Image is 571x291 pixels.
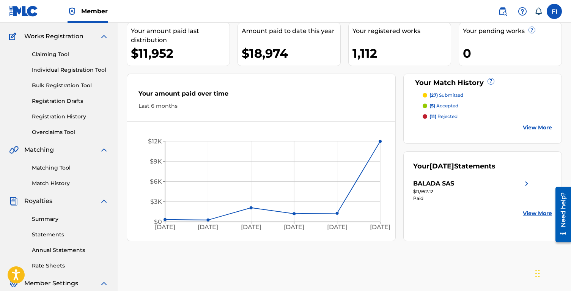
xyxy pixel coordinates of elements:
[327,223,348,231] tspan: [DATE]
[550,184,571,245] iframe: Resource Center
[9,197,18,206] img: Royalties
[523,124,552,132] a: View More
[413,195,531,202] div: Paid
[547,4,562,19] div: User Menu
[463,27,562,36] div: Your pending works
[99,32,109,41] img: expand
[99,197,109,206] img: expand
[429,103,435,109] span: (5)
[352,45,451,62] div: 1,112
[370,223,390,231] tspan: [DATE]
[529,27,535,33] span: ?
[423,113,552,120] a: (11) rejected
[284,223,304,231] tspan: [DATE]
[148,138,162,145] tspan: $12K
[533,255,571,291] iframe: Chat Widget
[99,279,109,288] img: expand
[32,82,109,90] a: Bulk Registration Tool
[138,89,384,102] div: Your amount paid over time
[518,7,527,16] img: help
[429,92,463,99] p: submitted
[242,45,340,62] div: $18,974
[429,113,458,120] p: rejected
[423,102,552,109] a: (5) accepted
[32,215,109,223] a: Summary
[9,145,19,154] img: Matching
[32,50,109,58] a: Claiming Tool
[24,32,83,41] span: Works Registration
[9,32,19,41] img: Works Registration
[198,223,218,231] tspan: [DATE]
[9,279,18,288] img: Member Settings
[495,4,510,19] a: Public Search
[32,262,109,270] a: Rate Sheets
[150,198,162,205] tspan: $3K
[32,66,109,74] a: Individual Registration Tool
[150,178,162,185] tspan: $6K
[535,262,540,285] div: Drag
[522,179,531,188] img: right chevron icon
[131,27,230,45] div: Your amount paid last distribution
[9,14,48,23] a: CatalogCatalog
[242,27,340,36] div: Amount paid to date this year
[429,92,438,98] span: (27)
[81,7,108,16] span: Member
[429,162,454,170] span: [DATE]
[523,209,552,217] a: View More
[24,145,54,154] span: Matching
[32,246,109,254] a: Annual Statements
[24,279,78,288] span: Member Settings
[32,113,109,121] a: Registration History
[429,102,458,109] p: accepted
[32,231,109,239] a: Statements
[9,6,38,17] img: MLC Logo
[488,78,494,84] span: ?
[154,218,162,225] tspan: $0
[32,164,109,172] a: Matching Tool
[241,223,261,231] tspan: [DATE]
[155,223,175,231] tspan: [DATE]
[150,158,162,165] tspan: $9K
[535,8,542,15] div: Notifications
[515,4,530,19] div: Help
[68,7,77,16] img: Top Rightsholder
[423,92,552,99] a: (27) submitted
[413,179,454,188] div: BALADA SAS
[32,128,109,136] a: Overclaims Tool
[413,188,531,195] div: $11,952.12
[413,78,552,88] div: Your Match History
[498,7,507,16] img: search
[429,113,436,119] span: (11)
[413,161,495,171] div: Your Statements
[463,45,562,62] div: 0
[32,97,109,105] a: Registration Drafts
[413,179,531,202] a: BALADA SASright chevron icon$11,952.12Paid
[32,179,109,187] a: Match History
[138,102,384,110] div: Last 6 months
[99,145,109,154] img: expand
[131,45,230,62] div: $11,952
[352,27,451,36] div: Your registered works
[24,197,52,206] span: Royalties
